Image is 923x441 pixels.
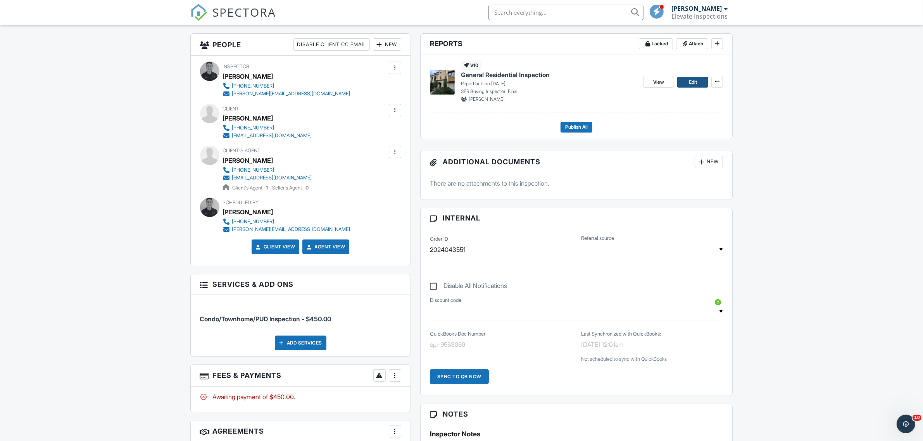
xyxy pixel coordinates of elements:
div: [PHONE_NUMBER] [232,83,274,89]
label: Disable All Notifications [430,282,507,292]
strong: 1 [266,185,268,191]
div: New [373,38,401,51]
span: Seller's Agent - [273,185,309,191]
span: Scheduled By [223,200,259,205]
span: Inspector [223,64,250,69]
h3: Additional Documents [421,151,733,173]
div: [PERSON_NAME] [223,71,273,82]
label: Referral source [581,235,614,242]
a: [PHONE_NUMBER] [223,166,312,174]
span: Client [223,106,240,112]
div: [PHONE_NUMBER] [232,219,274,225]
strong: 0 [306,185,309,191]
label: Order ID [430,236,448,243]
div: [PHONE_NUMBER] [232,167,274,173]
a: [PERSON_NAME] [223,155,273,166]
div: [EMAIL_ADDRESS][DOMAIN_NAME] [232,133,312,139]
label: Last Synchronized with QuickBooks: [581,331,661,338]
a: [EMAIL_ADDRESS][DOMAIN_NAME] [223,132,312,140]
span: SPECTORA [213,4,276,20]
div: [PERSON_NAME] [672,5,722,12]
div: [PERSON_NAME] [223,112,273,124]
div: Disable Client CC Email [293,38,370,51]
div: [PHONE_NUMBER] [232,125,274,131]
h3: Fees & Payments [191,365,411,387]
div: Sync to QB Now [430,369,489,384]
div: Awaiting payment of $450.00. [200,393,401,401]
h3: Notes [421,404,733,424]
a: Agent View [305,243,345,251]
div: Add Services [275,336,326,350]
a: [PHONE_NUMBER] [223,124,312,132]
div: New [695,156,723,168]
div: [PERSON_NAME][EMAIL_ADDRESS][DOMAIN_NAME] [232,226,350,233]
h3: Services & Add ons [191,274,411,295]
input: Search everything... [488,5,644,20]
label: QuickBooks Doc Number [430,331,485,338]
a: [PHONE_NUMBER] [223,218,350,226]
a: Client View [254,243,295,251]
p: There are no attachments to this inspection. [430,179,723,188]
h3: Internal [421,208,733,228]
div: Elevate Inspections [672,12,728,20]
a: SPECTORA [190,10,276,27]
span: Condo/Townhome/PUD Inspection - $450.00 [200,315,331,323]
div: [PERSON_NAME][EMAIL_ADDRESS][DOMAIN_NAME] [232,91,350,97]
div: [EMAIL_ADDRESS][DOMAIN_NAME] [232,175,312,181]
a: [EMAIL_ADDRESS][DOMAIN_NAME] [223,174,312,182]
a: [PERSON_NAME][EMAIL_ADDRESS][DOMAIN_NAME] [223,90,350,98]
span: 10 [913,415,921,421]
h3: People [191,34,411,56]
span: Client's Agent [223,148,261,153]
span: Not scheduled to sync with QuickBooks [581,356,667,362]
span: Client's Agent - [233,185,269,191]
a: [PHONE_NUMBER] [223,82,350,90]
a: [PERSON_NAME][EMAIL_ADDRESS][DOMAIN_NAME] [223,226,350,233]
li: Service: Condo/Townhome/PUD Inspection [200,301,401,329]
h5: Inspector Notes [430,430,723,438]
label: Discount code [430,297,461,304]
div: [PERSON_NAME] [223,206,273,218]
iframe: Intercom live chat [897,415,915,433]
img: The Best Home Inspection Software - Spectora [190,4,207,21]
